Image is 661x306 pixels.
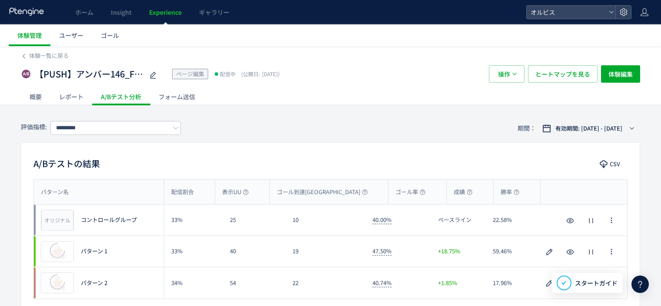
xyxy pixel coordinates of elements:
span: スタートガイド [575,279,618,288]
span: 操作 [498,65,510,83]
span: ゴール [101,31,119,40]
div: 17.96% [486,267,541,299]
div: 10 [286,205,365,235]
span: ベースライン [438,216,472,224]
span: オルビス [528,6,605,19]
span: ゴール到達[GEOGRAPHIC_DATA] [277,188,368,196]
div: A/Bテスト分析 [92,88,150,105]
span: ギャラリー [199,8,229,17]
div: 25 [223,205,286,235]
span: [DATE]） [239,70,283,77]
div: 19 [286,236,365,267]
div: 概要 [21,88,50,105]
span: CSV [610,157,620,171]
span: Experience [149,8,182,17]
div: 33% [164,205,223,235]
span: 配信中 [220,70,236,78]
span: 表示UU [222,188,249,196]
div: 22 [286,267,365,299]
div: オリジナル [41,210,73,231]
div: 54 [223,267,286,299]
button: 体験編集 [601,65,640,83]
div: レポート [50,88,92,105]
button: CSV [594,157,628,171]
h2: A/Bテストの結果 [33,157,100,171]
span: (公開日: [241,70,260,77]
span: 成績 [454,188,472,196]
span: 期間： [518,121,536,135]
span: パターン 2 [81,279,107,287]
button: ヒートマップを見る [528,65,598,83]
div: 33% [164,236,223,267]
span: 有効期間: [DATE] - [DATE] [555,124,622,133]
span: ホーム [75,8,93,17]
span: 評価指標: [21,122,47,131]
span: 体験管理 [17,31,42,40]
span: 47.50% [372,247,392,256]
div: 40 [223,236,286,267]
button: 有効期間: [DATE] - [DATE] [537,121,640,135]
div: 34% [164,267,223,299]
span: 体験編集 [608,65,633,83]
span: 配信割合 [171,188,194,196]
span: ゴール率 [395,188,425,196]
span: 40.74% [372,279,392,287]
span: パターン 1 [81,247,107,256]
span: 【PUSH】アンバー146_FV変更_第二弾 [35,68,143,81]
span: 勝率 [501,188,519,196]
span: ヒートマップを見る [535,65,590,83]
button: 操作 [489,65,525,83]
span: Insight [111,8,132,17]
div: 22.58% [486,205,541,235]
span: パターン名 [41,188,69,196]
span: +1.85% [438,279,457,287]
div: フォーム送信 [150,88,204,105]
span: 体験一覧に戻る [29,51,69,60]
span: ユーザー [59,31,83,40]
span: ページ編集 [176,70,204,78]
span: コントロールグループ [81,216,137,224]
span: 40.00% [372,215,392,224]
div: 59.46% [486,236,541,267]
span: +18.75% [438,247,460,256]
